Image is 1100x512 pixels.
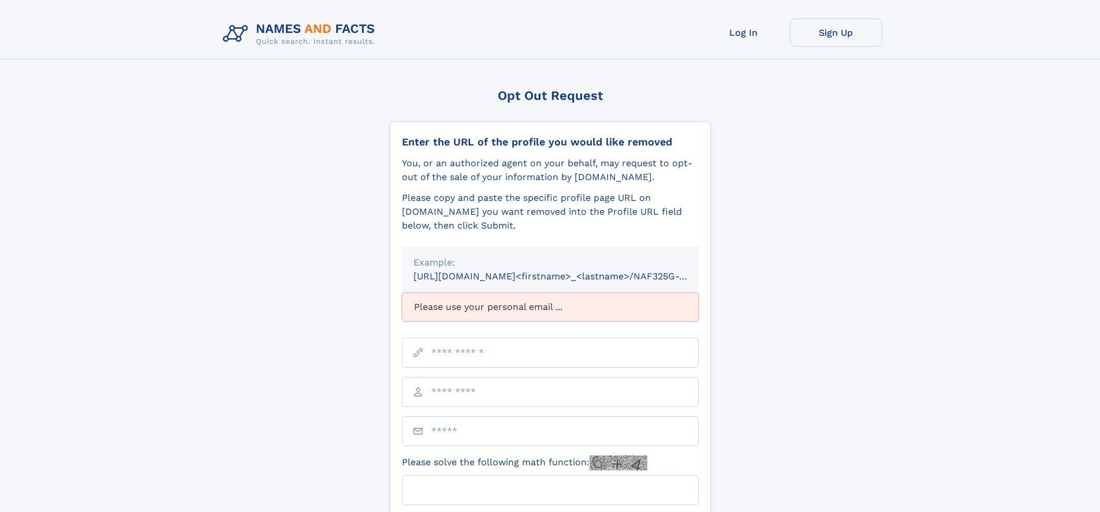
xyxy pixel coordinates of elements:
div: Please copy and paste the specific profile page URL on [DOMAIN_NAME] you want removed into the Pr... [402,191,699,233]
small: [URL][DOMAIN_NAME]<firstname>_<lastname>/NAF325G-xxxxxxxx [413,271,721,282]
div: Example: [413,256,687,270]
a: Sign Up [790,18,882,47]
div: You, or an authorized agent on your behalf, may request to opt-out of the sale of your informatio... [402,156,699,184]
div: Opt Out Request [390,88,711,103]
a: Log In [698,18,790,47]
div: Enter the URL of the profile you would like removed [402,136,699,148]
div: Please use your personal email ... [402,293,699,322]
img: Logo Names and Facts [218,18,385,50]
label: Please solve the following math function: [402,455,647,470]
